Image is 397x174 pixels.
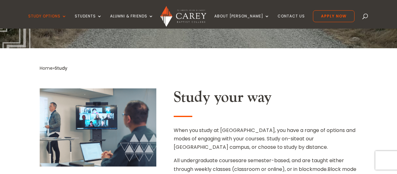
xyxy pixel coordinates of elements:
[40,65,53,71] a: Home
[174,157,344,172] span: are semester-based, and are taught either through weekly classes (classroom or online), or in block
[40,65,67,71] span: »
[313,10,355,22] a: Apply Now
[110,14,154,29] a: Alumni & Friends
[278,14,305,29] a: Contact Us
[28,14,67,29] a: Study Options
[174,157,238,164] span: All undergraduate courses
[40,88,156,162] img: Carey students in class
[214,14,270,29] a: About [PERSON_NAME]
[312,166,328,173] span: mode.
[55,65,67,71] span: Study
[160,6,206,27] img: Carey Baptist College
[75,14,102,29] a: Students
[174,127,355,142] span: When you study at [GEOGRAPHIC_DATA], you have a range of options and modes of engaging with your ...
[174,88,357,110] h2: Study your way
